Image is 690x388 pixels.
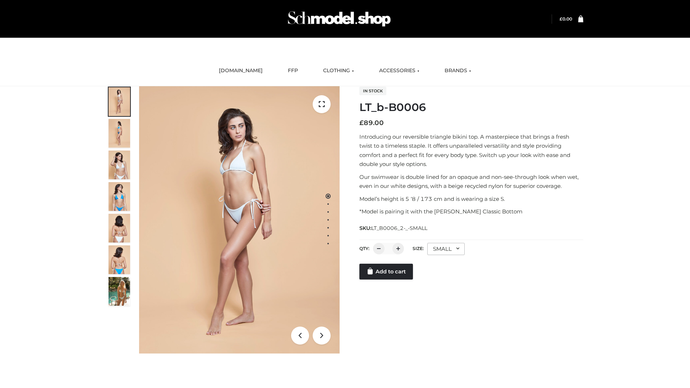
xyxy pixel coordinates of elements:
a: BRANDS [439,63,477,79]
span: £ [359,119,364,127]
a: £0.00 [560,16,572,22]
span: SKU: [359,224,428,232]
label: Size: [413,246,424,251]
img: ArielClassicBikiniTop_CloudNine_AzureSky_OW114ECO_2-scaled.jpg [109,119,130,148]
img: ArielClassicBikiniTop_CloudNine_AzureSky_OW114ECO_8-scaled.jpg [109,245,130,274]
label: QTY: [359,246,369,251]
img: ArielClassicBikiniTop_CloudNine_AzureSky_OW114ECO_3-scaled.jpg [109,151,130,179]
span: £ [560,16,562,22]
span: In stock [359,87,386,95]
a: Add to cart [359,264,413,280]
img: ArielClassicBikiniTop_CloudNine_AzureSky_OW114ECO_4-scaled.jpg [109,182,130,211]
img: Schmodel Admin 964 [285,5,393,33]
bdi: 0.00 [560,16,572,22]
h1: LT_b-B0006 [359,101,583,114]
p: *Model is pairing it with the [PERSON_NAME] Classic Bottom [359,207,583,216]
a: [DOMAIN_NAME] [213,63,268,79]
span: LT_B0006_2-_-SMALL [371,225,427,231]
img: ArielClassicBikiniTop_CloudNine_AzureSky_OW114ECO_7-scaled.jpg [109,214,130,242]
a: FFP [282,63,303,79]
p: Introducing our reversible triangle bikini top. A masterpiece that brings a fresh twist to a time... [359,132,583,169]
img: ArielClassicBikiniTop_CloudNine_AzureSky_OW114ECO_1-scaled.jpg [109,87,130,116]
img: ArielClassicBikiniTop_CloudNine_AzureSky_OW114ECO_1 [139,86,340,354]
a: ACCESSORIES [374,63,425,79]
bdi: 89.00 [359,119,384,127]
div: SMALL [427,243,465,255]
p: Our swimwear is double lined for an opaque and non-see-through look when wet, even in our white d... [359,172,583,191]
a: CLOTHING [318,63,359,79]
img: Arieltop_CloudNine_AzureSky2.jpg [109,277,130,306]
p: Model’s height is 5 ‘8 / 173 cm and is wearing a size S. [359,194,583,204]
